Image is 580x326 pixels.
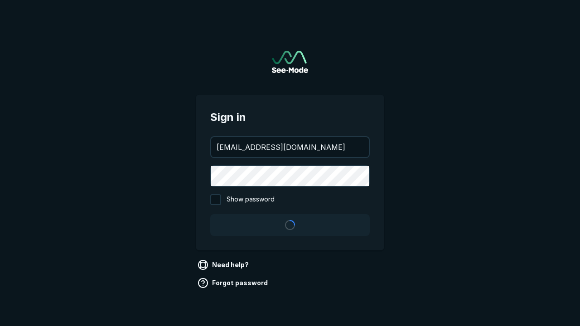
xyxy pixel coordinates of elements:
a: Forgot password [196,276,271,290]
span: Sign in [210,109,370,125]
img: See-Mode Logo [272,51,308,73]
span: Show password [227,194,275,205]
a: Need help? [196,258,252,272]
a: Go to sign in [272,51,308,73]
input: your@email.com [211,137,369,157]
